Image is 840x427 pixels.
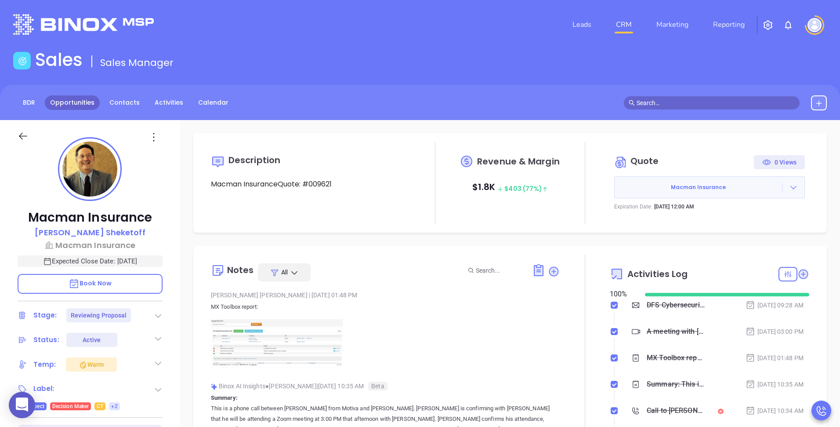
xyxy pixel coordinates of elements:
p: Macman Insurance [18,210,163,226]
div: Reviewing Proposal [71,308,127,322]
span: search [629,100,635,106]
div: Call to [PERSON_NAME] [647,404,705,417]
a: CRM [612,16,635,33]
p: Macman InsuranceQuote: #009621 [211,179,410,190]
a: BDR [18,95,40,110]
span: ● [265,383,269,390]
span: Revenue & Margin [477,157,560,166]
div: DFS Cybersecurity Requirements [647,299,705,312]
div: Summary: This is a phone call between [PERSON_NAME] from [GEOGRAPHIC_DATA] and [PERSON_NAME]. [PE... [647,378,705,391]
a: Reporting [710,16,748,33]
img: logo [13,14,154,35]
div: [PERSON_NAME] [PERSON_NAME] [DATE] 01:48 PM [211,288,560,302]
div: [DATE] 03:00 PM [746,327,804,336]
a: Activities [149,95,188,110]
img: Circle dollar [614,155,628,169]
div: Active [83,333,101,347]
div: Label: [33,382,54,395]
div: Status: [33,333,59,347]
img: iconNotification [783,20,793,30]
img: iconSetting [763,20,773,30]
span: Book Now [69,279,112,288]
div: 100 % [610,289,634,299]
b: Summary: [211,394,238,401]
img: profile-user [62,142,117,197]
div: [DATE] 09:28 AM [746,300,804,310]
span: | [309,292,310,299]
h1: Sales [35,49,83,70]
p: Expected Close Date: [DATE] [18,255,163,267]
img: svg%3e [211,383,217,390]
a: Opportunities [45,95,100,110]
p: $ 1.8K [472,179,548,197]
button: Macman Insurance [614,176,805,198]
a: Marketing [653,16,692,33]
span: Sales Manager [100,56,174,69]
span: Description [228,154,280,166]
div: 0 Views [762,155,797,169]
a: Macman Insurance [18,239,163,251]
div: Binox AI Insights [PERSON_NAME] | [DATE] 10:35 AM [211,380,560,393]
span: +2 [111,401,117,411]
input: Search... [476,266,522,275]
p: MX Toolbox report: [211,302,560,312]
span: Macman Insurance [615,183,782,191]
a: Calendar [193,95,234,110]
img: UAAAAASUVORK5CYII= [211,319,343,368]
img: user [807,18,822,32]
a: [PERSON_NAME] Sheketoff [35,226,145,239]
span: Quote [630,155,659,167]
span: CT [97,401,103,411]
div: MX Toolbox report: [647,351,705,365]
span: Decision Maker [52,401,89,411]
span: Activities Log [627,270,688,278]
p: [PERSON_NAME] Sheketoff [35,226,145,238]
a: Leads [569,16,595,33]
input: Search… [637,98,795,108]
div: Stage: [33,309,57,322]
div: Notes [227,266,254,274]
a: Contacts [104,95,145,110]
div: [DATE] 01:48 PM [746,353,804,363]
span: Beta [368,382,387,391]
div: [DATE] 10:35 AM [746,380,804,389]
span: All [281,268,288,277]
div: Warm [79,359,104,370]
p: Expiration Date: [614,203,652,211]
div: A meeting with [PERSON_NAME] has been scheduled - [PERSON_NAME] [647,325,705,338]
div: Temp: [33,358,56,371]
span: $ 403 (77%) [497,184,548,193]
div: [DATE] 10:34 AM [746,406,804,416]
p: [DATE] 12:00 AM [654,203,694,211]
